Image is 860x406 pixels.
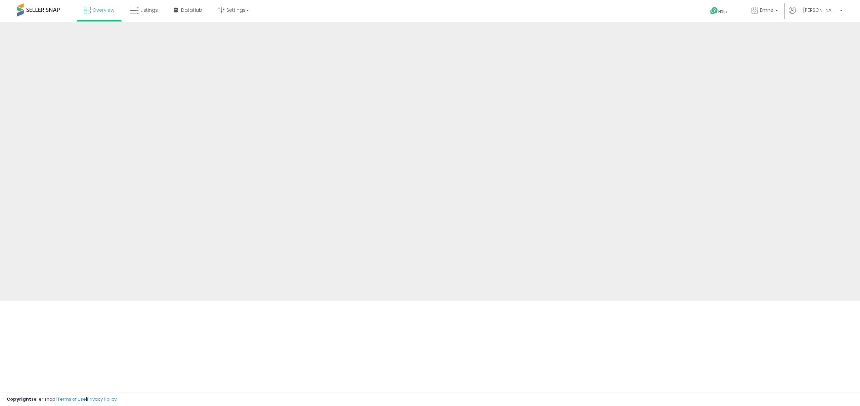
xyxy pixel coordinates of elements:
span: Help [718,9,727,14]
span: Listings [140,7,158,13]
span: Emne [760,7,773,13]
a: Hi [PERSON_NAME] [789,7,843,22]
i: Get Help [710,7,718,15]
span: Overview [92,7,114,13]
a: Help [705,2,740,22]
span: Hi [PERSON_NAME] [798,7,838,13]
span: DataHub [181,7,202,13]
